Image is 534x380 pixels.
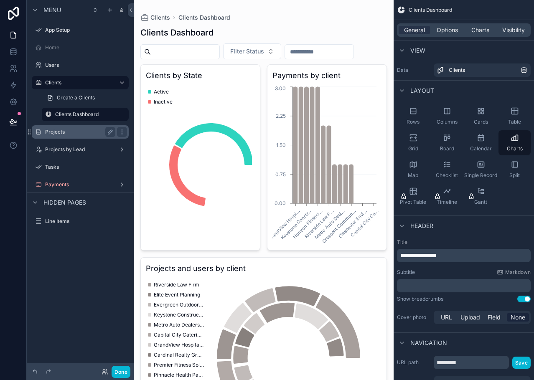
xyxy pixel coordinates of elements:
span: Header [410,222,433,230]
button: Calendar [465,130,497,155]
label: Tasks [45,164,127,170]
span: Columns [437,119,458,125]
span: Visibility [502,26,525,34]
button: Rows [397,104,429,129]
span: Options [437,26,458,34]
label: Subtitle [397,269,415,276]
a: Markdown [497,269,531,276]
a: Clients Dashboard [42,108,129,121]
span: Clients [449,67,465,73]
span: Charts [471,26,489,34]
button: Split [498,157,531,182]
button: Table [498,104,531,129]
a: Create a Clients [42,91,129,104]
span: Split [509,172,520,179]
span: Table [508,119,521,125]
span: Field [488,313,501,322]
a: Clients [434,63,531,77]
button: Checklist [431,157,463,182]
label: Payments [45,181,115,188]
button: Cards [465,104,497,129]
label: Projects by Lead [45,146,115,153]
a: Clients [32,76,129,89]
button: Charts [498,130,531,155]
a: Projects [32,125,129,139]
button: Columns [431,104,463,129]
span: Board [440,145,454,152]
span: Calendar [470,145,492,152]
label: App Setup [45,27,127,33]
a: Projects by Lead [32,143,129,156]
span: Map [408,172,418,179]
button: Grid [397,130,429,155]
span: Menu [43,6,61,14]
a: Users [32,58,129,72]
span: Navigation [410,339,447,347]
button: Board [431,130,463,155]
span: Grid [408,145,418,152]
button: Save [512,357,531,369]
span: Rows [407,119,420,125]
label: Users [45,62,127,68]
span: Hidden pages [43,198,86,207]
span: None [511,313,525,322]
span: Pivot Table [400,199,426,205]
span: Upload [460,313,480,322]
a: Line Items [32,215,129,228]
span: Single Record [464,172,497,179]
span: Layout [410,86,434,95]
a: Payments [32,178,129,191]
span: Markdown [505,269,531,276]
label: Cover photo [397,314,430,321]
a: Home [32,41,129,54]
button: Pivot Table [397,184,429,209]
button: Gantt [465,184,497,209]
button: Map [397,157,429,182]
div: Show breadcrumbs [397,296,443,302]
span: Checklist [436,172,458,179]
span: Gantt [474,199,487,205]
label: URL path [397,359,430,366]
span: URL [441,313,452,322]
div: scrollable content [397,279,531,292]
label: Home [45,44,127,51]
span: Create a Clients [57,94,95,101]
span: Charts [507,145,523,152]
span: View [410,46,425,55]
label: Title [397,239,531,246]
a: Tasks [32,160,129,174]
span: General [404,26,425,34]
label: Clients [45,79,112,86]
span: Timeline [437,199,457,205]
span: Cards [474,119,488,125]
label: Line Items [45,218,127,225]
span: Clients Dashboard [409,7,452,13]
button: Timeline [431,184,463,209]
label: Data [397,67,430,73]
a: App Setup [32,23,129,37]
label: Clients Dashboard [55,111,124,118]
button: Single Record [465,157,497,182]
button: Done [112,366,130,378]
label: Projects [45,129,112,135]
div: scrollable content [397,249,531,262]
